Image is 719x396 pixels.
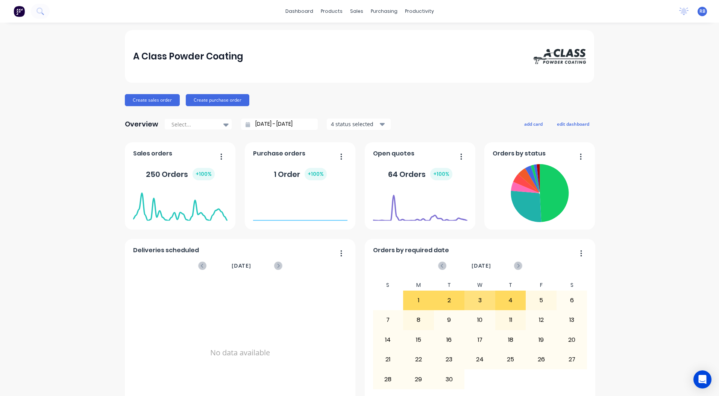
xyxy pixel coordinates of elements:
img: Factory [14,6,25,17]
button: edit dashboard [552,119,594,129]
div: 4 [496,291,526,310]
div: 1 Order [274,168,327,180]
img: A Class Powder Coating [533,49,586,64]
span: Orders by status [493,149,546,158]
span: Sales orders [133,149,172,158]
div: 7 [373,311,403,329]
div: 18 [496,331,526,349]
div: 1 [403,291,434,310]
div: F [526,280,557,291]
a: dashboard [282,6,317,17]
span: RB [699,8,705,15]
div: 8 [403,311,434,329]
div: 9 [434,311,464,329]
button: Create sales order [125,94,180,106]
div: T [434,280,465,291]
div: 17 [465,331,495,349]
div: 13 [557,311,587,329]
div: T [495,280,526,291]
span: [DATE] [472,262,491,270]
div: 27 [557,350,587,369]
div: productivity [401,6,438,17]
div: + 100 % [193,168,215,180]
div: 28 [373,370,403,388]
div: W [464,280,495,291]
div: Overview [125,117,158,132]
div: 16 [434,331,464,349]
div: products [317,6,346,17]
div: + 100 % [305,168,327,180]
div: + 100 % [430,168,452,180]
span: [DATE] [232,262,251,270]
div: Open Intercom Messenger [693,370,711,388]
div: 11 [496,311,526,329]
div: 24 [465,350,495,369]
button: Create purchase order [186,94,249,106]
div: 22 [403,350,434,369]
button: 4 status selected [327,119,391,130]
span: Purchase orders [253,149,305,158]
div: 3 [465,291,495,310]
div: 14 [373,331,403,349]
div: 26 [526,350,556,369]
div: 250 Orders [146,168,215,180]
div: 5 [526,291,556,310]
button: add card [519,119,548,129]
div: sales [346,6,367,17]
div: A Class Powder Coating [133,49,243,64]
div: 10 [465,311,495,329]
div: 12 [526,311,556,329]
span: Open quotes [373,149,414,158]
div: 2 [434,291,464,310]
div: 30 [434,370,464,388]
span: Deliveries scheduled [133,246,199,255]
div: 20 [557,331,587,349]
div: 21 [373,350,403,369]
div: M [403,280,434,291]
div: S [557,280,587,291]
div: purchasing [367,6,401,17]
div: 23 [434,350,464,369]
div: 15 [403,331,434,349]
div: 64 Orders [388,168,452,180]
div: 29 [403,370,434,388]
div: 19 [526,331,556,349]
div: 6 [557,291,587,310]
div: 25 [496,350,526,369]
div: 4 status selected [331,120,378,128]
div: S [373,280,403,291]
